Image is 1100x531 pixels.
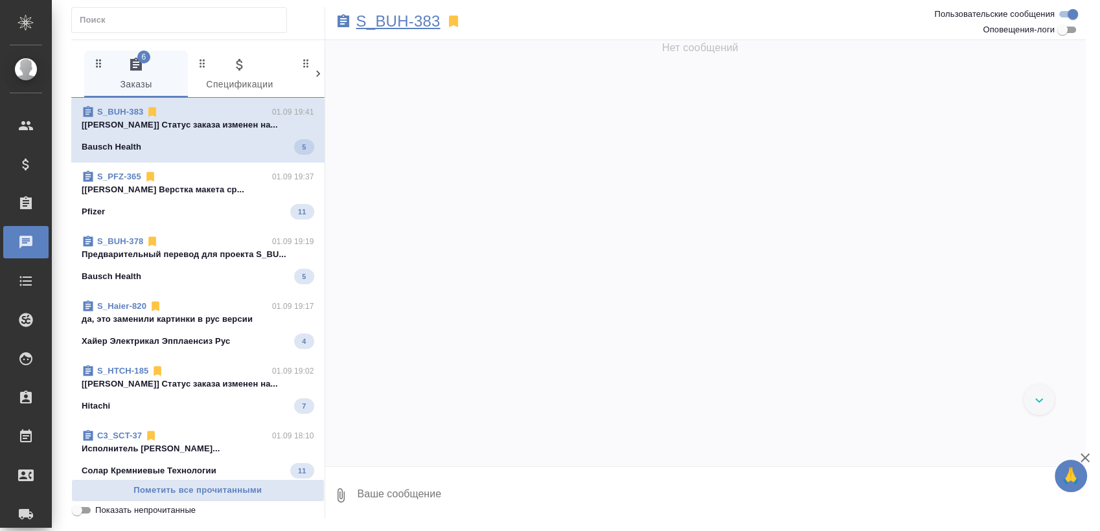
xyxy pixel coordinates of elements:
p: 01.09 19:02 [272,365,314,378]
p: 01.09 19:19 [272,235,314,248]
svg: Зажми и перетащи, чтобы поменять порядок вкладок [196,57,209,69]
div: S_HTCH-18501.09 19:02[[PERSON_NAME]] Статус заказа изменен на...Hitachi7 [71,357,325,422]
span: Оповещения-логи [983,23,1055,36]
a: S_BUH-383 [97,107,143,117]
p: Pfizer [82,205,105,218]
input: Поиск [80,11,286,29]
a: S_BUH-378 [97,236,143,246]
div: S_BUH-38301.09 19:41[[PERSON_NAME]] Статус заказа изменен на...Bausch Health5 [71,98,325,163]
svg: Отписаться [144,429,157,442]
p: Солар Кремниевые Технологии [82,464,216,477]
p: Предварительный перевод для проекта S_BU... [82,248,314,261]
span: 🙏 [1060,462,1082,490]
div: S_PFZ-36501.09 19:37[[PERSON_NAME] Верстка макета ср...Pfizer11 [71,163,325,227]
p: Исполнитель [PERSON_NAME]... [82,442,314,455]
a: S_HTCH-185 [97,366,148,376]
svg: Отписаться [146,235,159,248]
p: 01.09 19:17 [272,300,314,313]
svg: Отписаться [151,365,164,378]
p: [[PERSON_NAME]] Статус заказа изменен на... [82,378,314,390]
span: Нет сообщений [662,40,739,56]
div: C3_SCT-3701.09 18:10Исполнитель [PERSON_NAME]...Солар Кремниевые Технологии11 [71,422,325,486]
a: S_PFZ-365 [97,172,141,181]
p: да, это заменили картинки в рус версии [82,313,314,326]
svg: Отписаться [144,170,157,183]
svg: Отписаться [146,106,159,119]
span: 7 [294,400,314,412]
span: Показать непрочитанные [95,504,196,517]
span: 11 [290,464,314,477]
p: [[PERSON_NAME] Верстка макета ср... [82,183,314,196]
div: S_Haier-82001.09 19:17да, это заменили картинки в рус версииХайер Электрикал Эпплаенсиз Рус4 [71,292,325,357]
a: C3_SCT-37 [97,431,142,440]
svg: Отписаться [149,300,162,313]
span: Пользовательские сообщения [934,8,1055,21]
button: 🙏 [1055,460,1087,492]
svg: Зажми и перетащи, чтобы поменять порядок вкладок [300,57,312,69]
span: Клиенты [299,57,387,93]
span: Заказы [92,57,180,93]
p: 01.09 18:10 [272,429,314,442]
a: S_Haier-820 [97,301,146,311]
div: S_BUH-37801.09 19:19Предварительный перевод для проекта S_BU...Bausch Health5 [71,227,325,292]
span: 5 [294,141,314,153]
span: Пометить все прочитанными [78,483,317,498]
svg: Зажми и перетащи, чтобы поменять порядок вкладок [93,57,105,69]
span: 11 [290,205,314,218]
p: [[PERSON_NAME]] Статус заказа изменен на... [82,119,314,131]
span: 6 [137,51,150,63]
a: S_BUH-383 [356,15,441,28]
button: Пометить все прочитанными [71,479,325,502]
p: Хайер Электрикал Эпплаенсиз Рус [82,335,230,348]
p: Bausch Health [82,270,141,283]
p: Hitachi [82,400,110,412]
span: 4 [294,335,314,348]
p: 01.09 19:37 [272,170,314,183]
p: 01.09 19:41 [272,106,314,119]
span: 5 [294,270,314,283]
p: Bausch Health [82,141,141,153]
span: Спецификации [196,57,284,93]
